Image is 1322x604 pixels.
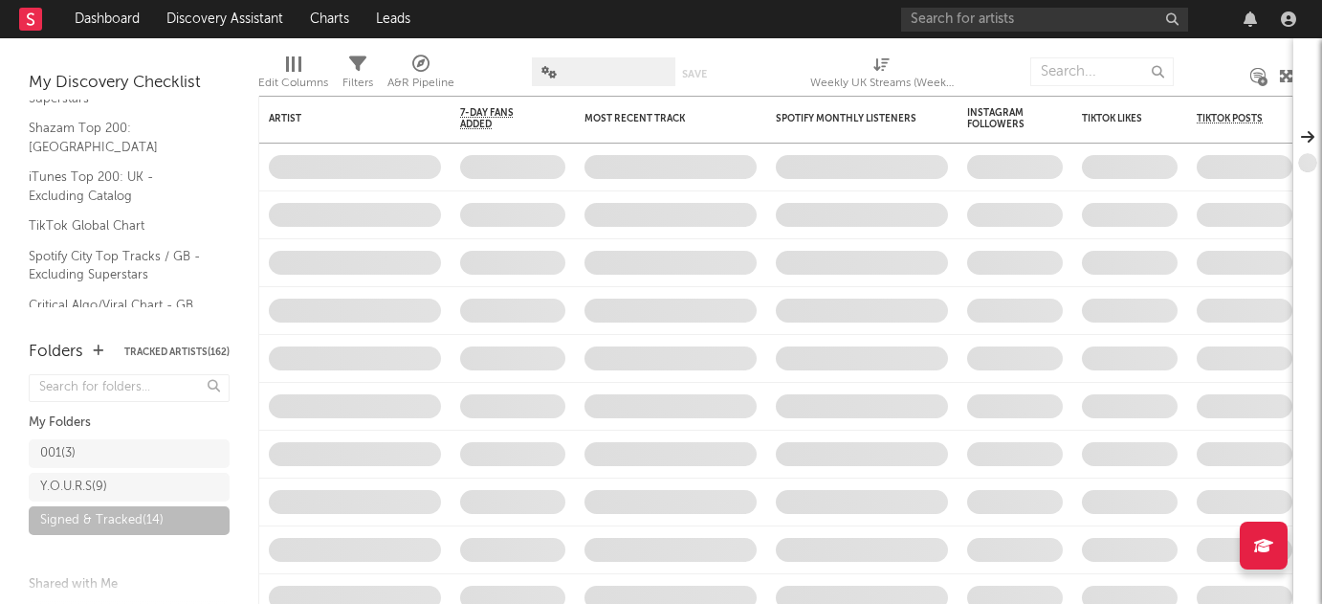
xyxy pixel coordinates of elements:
div: My Discovery Checklist [29,72,230,95]
div: Filters [342,72,373,95]
a: Signed & Tracked(14) [29,506,230,535]
div: Most Recent Track [584,113,728,124]
a: Shazam Top 200: [GEOGRAPHIC_DATA] [29,118,210,157]
input: Search... [1030,57,1174,86]
span: 7-Day Fans Added [460,107,537,130]
div: TikTok Likes [1082,113,1149,124]
div: Folders [29,341,83,364]
span: TikTok Posts [1197,113,1263,124]
div: Instagram Followers [967,107,1034,130]
a: iTunes Top 200: UK - Excluding Catalog [29,167,210,206]
div: A&R Pipeline [387,48,454,103]
div: Artist [269,113,412,124]
div: Spotify Monthly Listeners [776,113,919,124]
a: Y.O.U.R.S(9) [29,473,230,502]
a: 001(3) [29,439,230,468]
a: Spotify City Top Tracks / GB - Excluding Superstars [29,246,210,285]
div: A&R Pipeline [387,72,454,95]
div: Edit Columns [258,48,328,103]
div: Weekly UK Streams (Weekly UK Streams) [810,48,954,103]
div: My Folders [29,412,230,435]
input: Search for artists [901,8,1188,32]
button: Save [682,69,707,79]
div: Filters [342,48,373,103]
div: Shared with Me [29,573,230,596]
div: 001 ( 3 ) [40,442,76,465]
a: TikTok Global Chart [29,215,210,236]
div: Weekly UK Streams (Weekly UK Streams) [810,72,954,95]
a: Critical Algo/Viral Chart - GB [29,295,210,316]
input: Search for folders... [29,374,230,402]
button: Tracked Artists(162) [124,347,230,357]
div: Y.O.U.R.S ( 9 ) [40,476,107,499]
div: Edit Columns [258,72,328,95]
div: Signed & Tracked ( 14 ) [40,509,164,532]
